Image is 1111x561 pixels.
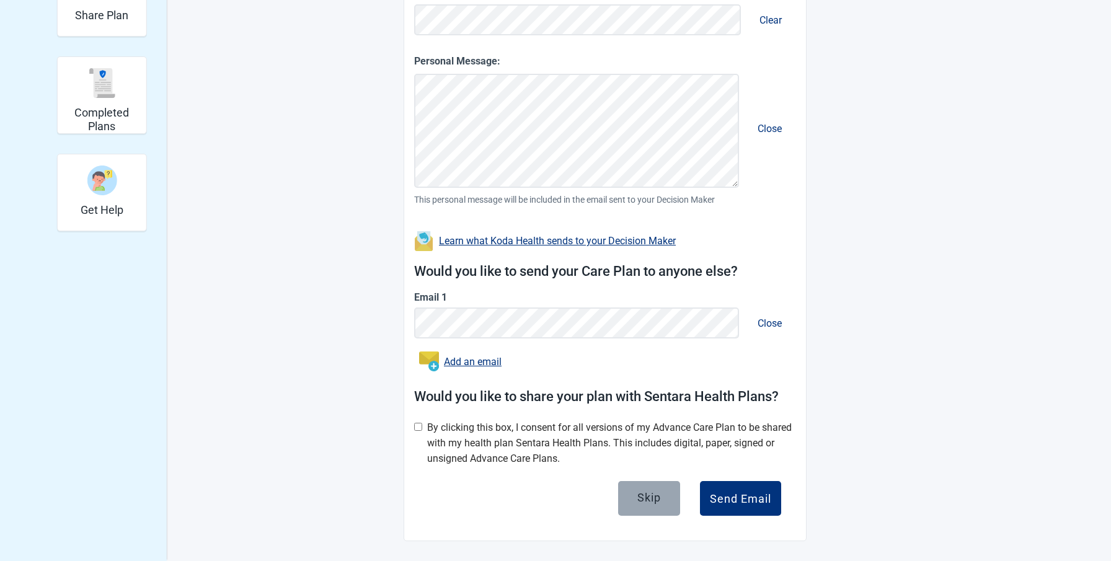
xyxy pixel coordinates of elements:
[710,492,771,505] div: Send Email
[57,56,147,134] div: Completed Plans
[744,305,795,342] button: Remove
[750,2,792,38] button: Clear
[637,492,661,504] div: Skip
[414,231,434,251] img: Learn what Koda Health sends to your Decision Maker
[81,203,123,217] h2: Get Help
[444,354,502,369] a: Add an email
[744,110,795,147] button: Remove
[414,193,796,206] span: This personal message will be included in the email sent to your Decision Maker
[414,53,796,69] label: Personal Message:
[87,166,117,195] img: Get Help
[748,111,792,146] button: Close
[63,106,141,133] h2: Completed Plans
[414,347,507,376] button: Add an email
[618,481,680,516] button: Skip
[75,9,128,22] h2: Share Plan
[748,306,792,341] button: Close
[700,481,781,516] button: Send Email
[427,420,796,466] div: By clicking this box, I consent for all versions of my Advance Care Plan to be shared with my hea...
[414,386,796,408] h1: Would you like to share your plan with Sentara Health Plans?
[746,2,795,38] button: Remove
[439,235,676,247] a: Learn what Koda Health sends to your Decision Maker
[87,68,117,98] img: Completed Plans
[414,261,796,283] h1: Would you like to send your Care Plan to anyone else?
[57,154,147,231] div: Get Help
[419,351,439,371] img: Add an email
[414,289,796,305] label: Email 1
